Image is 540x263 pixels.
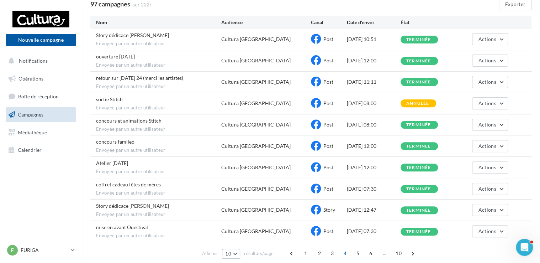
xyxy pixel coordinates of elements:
[347,78,401,86] div: [DATE] 11:11
[327,248,338,259] span: 3
[221,228,290,235] div: Cultura [GEOGRAPHIC_DATA]
[18,129,47,135] span: Médiathèque
[96,169,221,175] span: Envoyée par un autre utilisateur
[472,97,508,109] button: Actions
[96,32,169,38] span: Story dédicace Claude Picq
[96,83,221,90] span: Envoyée par un autre utilisateur
[96,19,221,26] div: Nom
[4,107,78,122] a: Campagnes
[478,186,496,192] span: Actions
[472,119,508,131] button: Actions
[311,19,347,26] div: Canal
[221,78,290,86] div: Cultura [GEOGRAPHIC_DATA]
[6,34,76,46] button: Nouvelle campagne
[472,140,508,152] button: Actions
[472,183,508,195] button: Actions
[18,147,42,153] span: Calendrier
[339,248,351,259] span: 4
[478,122,496,128] span: Actions
[96,211,221,218] span: Envoyée par un autre utilisateur
[96,203,169,209] span: Story dédicace Myriam Guillaume
[472,204,508,216] button: Actions
[222,249,240,259] button: 10
[472,76,508,88] button: Actions
[96,118,162,124] span: concours et animations Stitch
[323,79,333,85] span: Post
[225,251,231,257] span: 10
[11,247,14,254] span: F
[131,1,151,8] span: (sur 222)
[323,100,333,106] span: Post
[221,164,290,171] div: Cultura [GEOGRAPHIC_DATA]
[379,248,390,259] span: ...
[347,57,401,64] div: [DATE] 12:00
[323,207,335,213] span: Story
[96,75,183,81] span: retour sur samedi 24 (merci les artistes)
[478,164,496,170] span: Actions
[393,248,404,259] span: 10
[406,80,431,84] div: terminée
[323,57,333,63] span: Post
[478,79,496,85] span: Actions
[478,207,496,213] span: Actions
[4,125,78,140] a: Médiathèque
[472,161,508,174] button: Actions
[478,36,496,42] span: Actions
[221,143,290,150] div: Cultura [GEOGRAPHIC_DATA]
[472,55,508,67] button: Actions
[347,164,401,171] div: [DATE] 12:00
[221,206,290,213] div: Cultura [GEOGRAPHIC_DATA]
[19,58,48,64] span: Notifications
[4,89,78,104] a: Boîte de réception
[300,248,311,259] span: 1
[347,228,401,235] div: [DATE] 07:30
[347,185,401,192] div: [DATE] 07:30
[96,160,128,166] span: Atelier fête des mères
[478,228,496,234] span: Actions
[347,121,401,128] div: [DATE] 08:00
[323,164,333,170] span: Post
[221,57,290,64] div: Cultura [GEOGRAPHIC_DATA]
[472,225,508,237] button: Actions
[244,250,274,257] span: résultats/page
[96,233,221,239] span: Envoyée par un autre utilisateur
[352,248,364,259] span: 5
[406,230,431,234] div: terminée
[96,181,161,187] span: coffret cadeau fêtes de mères
[406,101,429,106] div: annulée
[472,33,508,45] button: Actions
[96,139,134,145] span: concours famileo
[323,228,333,234] span: Post
[406,208,431,213] div: terminée
[478,143,496,149] span: Actions
[96,96,123,102] span: sortie Stitch
[406,187,431,191] div: terminée
[96,53,135,60] span: ouverture 29 mai
[347,36,401,43] div: [DATE] 10:51
[96,62,221,68] span: Envoyée par un autre utilisateur
[323,36,333,42] span: Post
[4,71,78,86] a: Opérations
[347,19,401,26] div: Date d'envoi
[406,123,431,127] div: terminée
[221,100,290,107] div: Cultura [GEOGRAPHIC_DATA]
[323,143,333,149] span: Post
[347,100,401,107] div: [DATE] 08:00
[18,76,43,82] span: Opérations
[18,93,59,99] span: Boîte de réception
[406,59,431,63] div: terminée
[96,147,221,154] span: Envoyée par un autre utilisateur
[406,165,431,170] div: terminée
[478,100,496,106] span: Actions
[314,248,325,259] span: 2
[323,122,333,128] span: Post
[96,190,221,196] span: Envoyée par un autre utilisateur
[406,144,431,149] div: terminée
[4,53,75,68] button: Notifications
[323,186,333,192] span: Post
[6,243,76,257] a: F FURIGA
[21,247,68,254] p: FURIGA
[365,248,376,259] span: 6
[96,105,221,111] span: Envoyée par un autre utilisateur
[221,19,311,26] div: Audience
